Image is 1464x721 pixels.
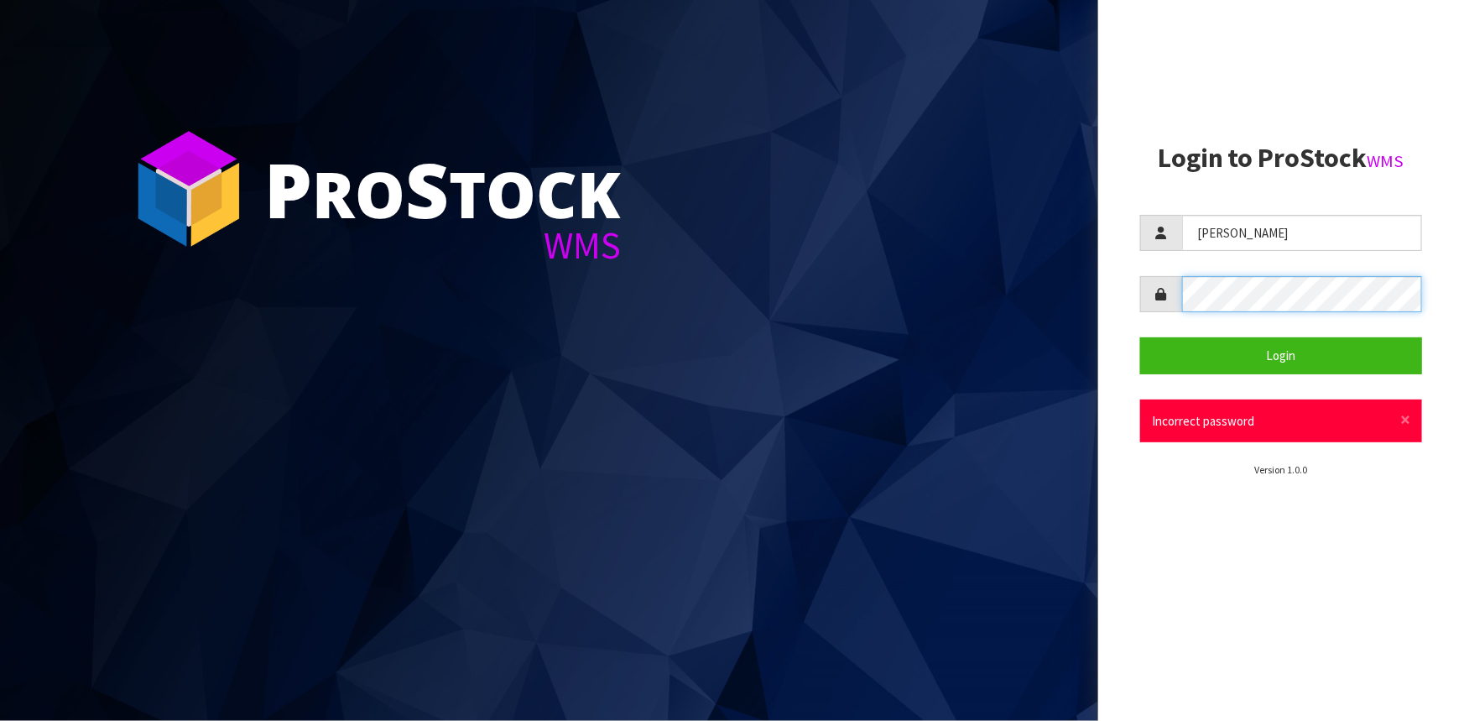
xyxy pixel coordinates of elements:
[1153,413,1255,429] span: Incorrect password
[126,126,252,252] img: ProStock Cube
[264,138,312,240] span: P
[264,151,621,227] div: ro tock
[1140,144,1422,173] h2: Login to ProStock
[1182,215,1422,251] input: Username
[1254,463,1307,476] small: Version 1.0.0
[405,138,449,240] span: S
[1368,150,1404,172] small: WMS
[1140,337,1422,374] button: Login
[264,227,621,264] div: WMS
[1400,408,1410,431] span: ×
